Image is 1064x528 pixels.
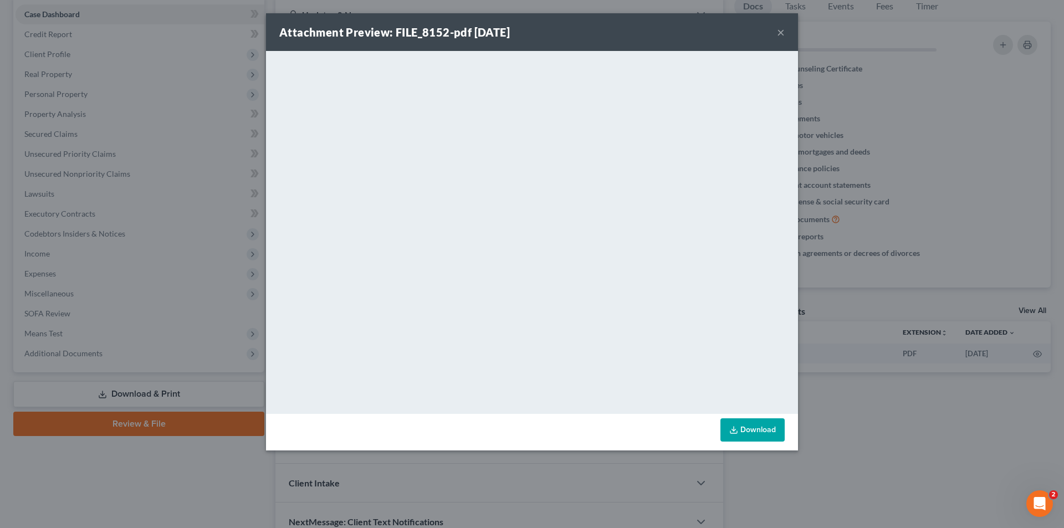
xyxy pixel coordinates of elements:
[266,51,798,411] iframe: <object ng-attr-data='[URL][DOMAIN_NAME]' type='application/pdf' width='100%' height='650px'></ob...
[1026,490,1053,517] iframe: Intercom live chat
[777,25,785,39] button: ×
[720,418,785,442] a: Download
[279,25,510,39] strong: Attachment Preview: FILE_8152-pdf [DATE]
[1049,490,1058,499] span: 2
